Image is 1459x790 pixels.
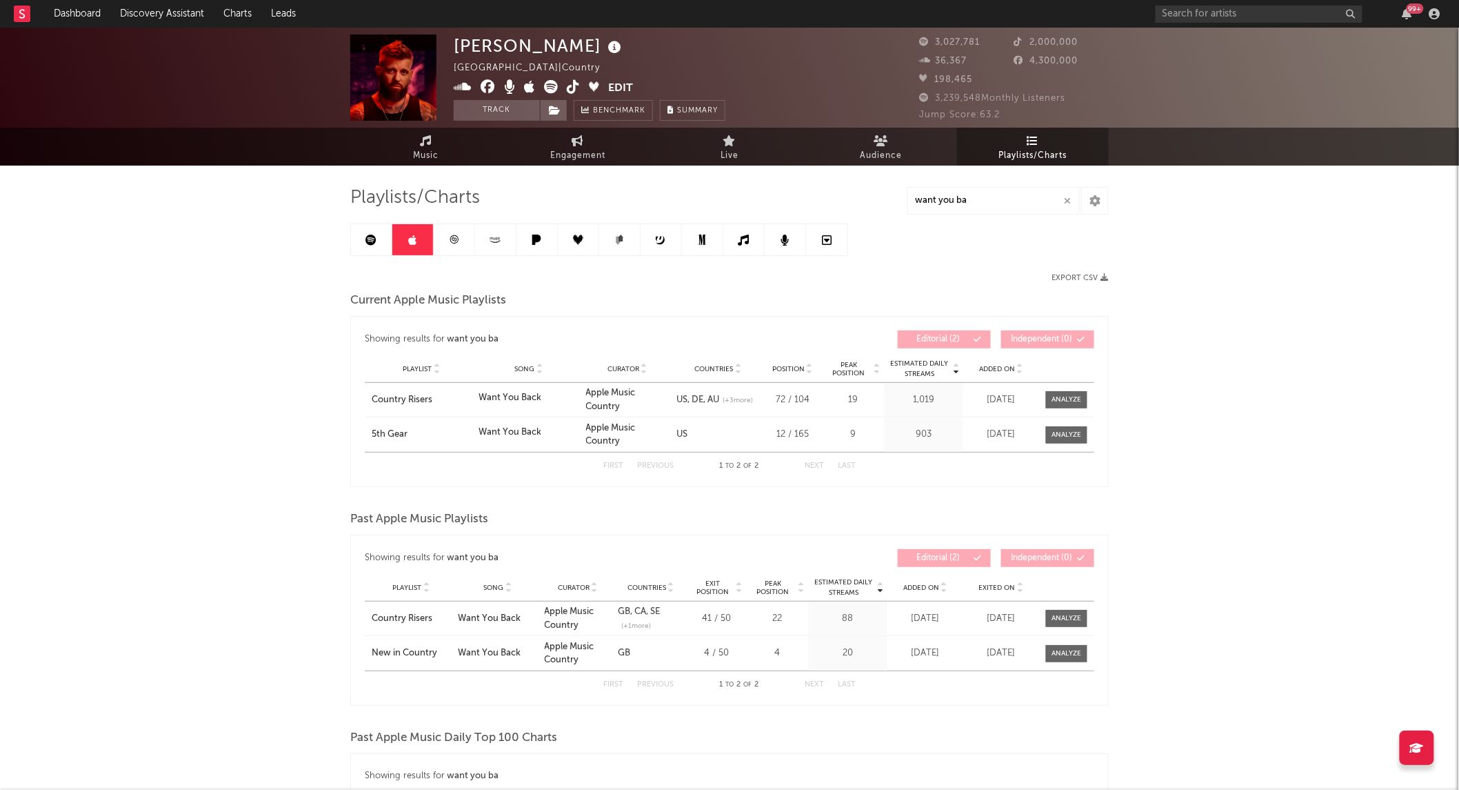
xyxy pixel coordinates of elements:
span: Past Apple Music Playlists [350,511,488,528]
span: Playlist [403,365,432,373]
div: Want You Back [479,391,541,405]
span: Independent ( 0 ) [1010,554,1074,562]
a: US [676,395,687,404]
div: [DATE] [967,612,1036,626]
span: 4,300,000 [1014,57,1078,66]
div: want you ba [447,331,499,348]
button: Summary [660,100,725,121]
a: Apple Music Country [545,607,594,630]
button: Previous [637,681,674,689]
button: 99+ [1402,8,1412,19]
div: 22 [749,612,805,626]
a: Apple Music Country [545,642,594,665]
button: First [603,681,623,689]
div: want you ba [447,550,499,566]
span: 3,027,781 [919,38,980,47]
button: Next [805,681,824,689]
a: Benchmark [574,100,653,121]
span: Peak Position [825,361,872,377]
button: Independent(0) [1001,549,1094,567]
div: Want You Back [458,646,537,660]
button: Track [454,100,540,121]
span: 198,465 [919,75,972,84]
a: Country Risers [372,612,451,626]
span: Peak Position [749,580,796,596]
span: to [726,463,734,469]
div: New in Country [372,646,451,660]
div: 41 / 50 [691,612,743,626]
span: 3,239,548 Monthly Listeners [919,94,1065,103]
button: Editorial(2) [898,330,991,348]
span: Added On [979,365,1015,373]
span: Engagement [550,148,605,164]
span: Estimated Daily Streams [887,359,952,379]
input: Search for artists [1156,6,1362,23]
span: (+ 3 more) [723,395,753,406]
a: US [676,430,687,439]
span: of [744,682,752,688]
span: Estimated Daily Streams [812,577,876,598]
span: Past Apple Music Daily Top 100 Charts [350,730,557,747]
span: Song [515,365,535,373]
span: Independent ( 0 ) [1010,335,1074,344]
a: Want You Back [458,612,537,626]
span: Audience [861,148,903,164]
button: Last [838,681,856,689]
a: Live [654,128,805,166]
div: [DATE] [967,428,1036,442]
a: Country Risers [372,393,472,407]
div: 12 / 165 [767,428,818,442]
div: 1 2 2 [701,458,777,475]
a: Apple Music Country [586,388,636,411]
div: [DATE] [967,646,1036,660]
div: Showing results for [365,768,1094,784]
span: Exited On [979,584,1016,592]
div: 88 [812,612,884,626]
a: GB [618,607,630,616]
button: Export CSV [1052,274,1109,282]
span: Music [414,148,439,164]
div: [PERSON_NAME] [454,34,625,57]
button: Previous [637,462,674,470]
a: Apple Music Country [586,424,636,446]
a: AU [703,395,719,404]
span: to [726,682,734,688]
span: 36,367 [919,57,967,66]
a: GB [618,649,630,658]
a: 5th Gear [372,428,472,442]
a: Engagement [502,128,654,166]
div: 9 [825,428,881,442]
div: [DATE] [967,393,1036,407]
div: Showing results for [365,549,729,567]
a: Audience [805,128,957,166]
div: Want You Back [479,426,541,440]
div: 903 [887,428,960,442]
span: Current Apple Music Playlists [350,293,506,309]
div: 1,019 [887,393,960,407]
span: Live [721,148,738,164]
a: Playlists/Charts [957,128,1109,166]
span: Editorial ( 2 ) [907,554,970,562]
span: Curator [607,365,639,373]
div: 19 [825,393,881,407]
div: 4 / 50 [691,646,743,660]
span: Position [772,365,805,373]
span: Added On [903,584,939,592]
div: 4 [749,646,805,660]
input: Search Playlists/Charts [907,187,1080,215]
div: [DATE] [891,612,960,626]
button: First [603,462,623,470]
span: Jump Score: 63.2 [919,110,1000,119]
span: Summary [677,107,718,115]
span: Countries [627,584,666,592]
span: Countries [694,365,733,373]
button: Last [838,462,856,470]
span: Playlists/Charts [999,148,1067,164]
a: Music [350,128,502,166]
